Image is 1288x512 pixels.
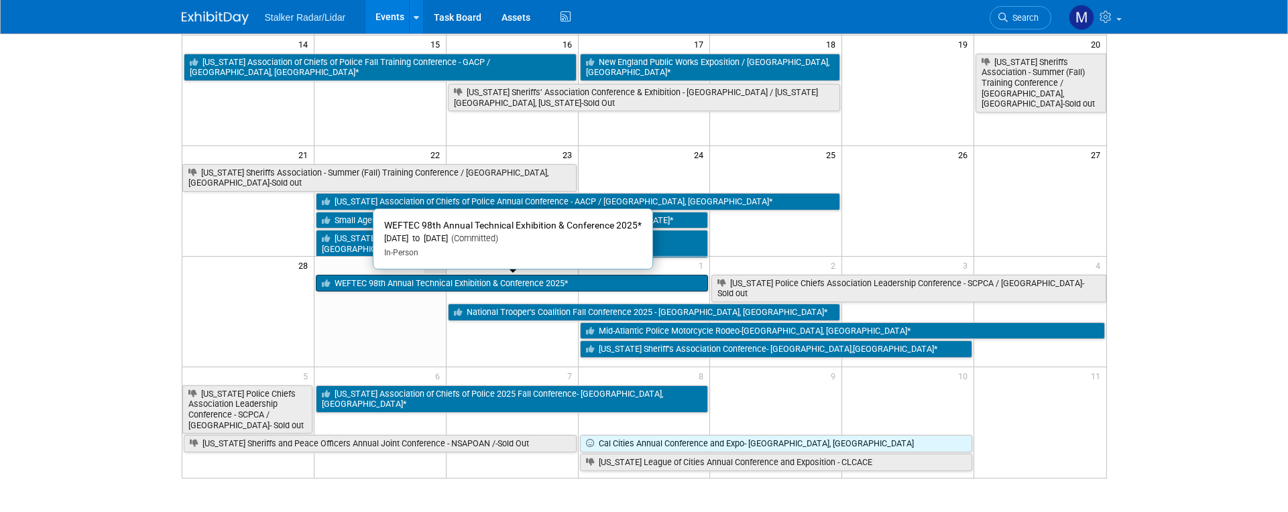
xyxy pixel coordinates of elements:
a: [US_STATE] Association of Chiefs of Police Annual Conference - AACP / [GEOGRAPHIC_DATA], [GEOGRAP... [316,193,840,210]
span: 21 [297,146,314,163]
a: [US_STATE] Sheriff’s Association Conference- [GEOGRAPHIC_DATA],[GEOGRAPHIC_DATA]* [580,340,973,358]
a: [US_STATE] Sheriffs and Peace Officers Annual Joint Conference - NSAPOAN /-Sold Out [184,435,577,452]
span: Stalker Radar/Lidar [265,12,346,23]
a: [US_STATE] Sheriffs Association - Summer (Fall) Training Conference / [GEOGRAPHIC_DATA], [GEOGRAP... [976,54,1106,113]
span: Search [1008,13,1039,23]
a: [US_STATE] League of Cities Annual Conference and Exposition - CLCACE [580,454,973,471]
span: 20 [1090,36,1106,52]
span: In-Person [384,248,418,257]
span: 14 [297,36,314,52]
span: 8 [697,367,709,384]
span: 23 [561,146,578,163]
span: 28 [297,257,314,273]
a: Mid-Atlantic Police Motorcycle Rodeo-[GEOGRAPHIC_DATA], [GEOGRAPHIC_DATA]* [580,322,1105,340]
a: [US_STATE] Association of Chiefs of Police Fall Training Conference - GACP / [GEOGRAPHIC_DATA], [... [184,54,577,81]
a: [US_STATE] Sheriffs’ Association Annual Conference - [GEOGRAPHIC_DATA] / [GEOGRAPHIC_DATA][PERSON... [316,230,709,257]
a: [US_STATE] Association of Chiefs of Police 2025 Fall Conference- [GEOGRAPHIC_DATA], [GEOGRAPHIC_D... [316,385,709,413]
a: [US_STATE] Police Chiefs Association Leadership Conference - SCPCA / [GEOGRAPHIC_DATA]- Sold out [711,275,1106,302]
span: 9 [829,367,841,384]
div: [DATE] to [DATE] [384,233,642,245]
img: Mark LaChapelle [1069,5,1094,30]
a: [US_STATE] Sheriffs Association - Summer (Fall) Training Conference / [GEOGRAPHIC_DATA], [GEOGRAP... [182,164,577,192]
span: 7 [566,367,578,384]
span: 17 [693,36,709,52]
span: 3 [961,257,974,273]
span: 1 [697,257,709,273]
span: 6 [434,367,446,384]
a: New England Public Works Exposition / [GEOGRAPHIC_DATA], [GEOGRAPHIC_DATA]* [580,54,841,81]
span: 27 [1090,146,1106,163]
a: [US_STATE] Sheriffs’ Association Conference & Exhibition - [GEOGRAPHIC_DATA] / [US_STATE][GEOGRAP... [448,84,841,111]
span: 11 [1090,367,1106,384]
span: WEFTEC 98th Annual Technical Exhibition & Conference 2025* [384,220,642,231]
span: 25 [825,146,841,163]
a: National Trooper’s Coalition Fall Conference 2025 - [GEOGRAPHIC_DATA], [GEOGRAPHIC_DATA]* [448,304,841,321]
span: 19 [957,36,974,52]
span: (Committed) [448,233,498,243]
a: Small Agency Development & Recruitment Conference- [GEOGRAPHIC_DATA], [US_STATE]* [316,212,709,229]
a: Search [990,6,1051,29]
a: [US_STATE] Police Chiefs Association Leadership Conference - SCPCA / [GEOGRAPHIC_DATA]- Sold out [182,385,312,434]
a: WEFTEC 98th Annual Technical Exhibition & Conference 2025* [316,275,709,292]
img: ExhibitDay [182,11,249,25]
a: Cal Cities Annual Conference and Expo- [GEOGRAPHIC_DATA], [GEOGRAPHIC_DATA] [580,435,973,452]
span: 26 [957,146,974,163]
span: 16 [561,36,578,52]
span: 2 [829,257,841,273]
span: 15 [429,36,446,52]
span: 5 [302,367,314,384]
span: 24 [693,146,709,163]
span: 18 [825,36,841,52]
span: 10 [957,367,974,384]
span: 22 [429,146,446,163]
span: 4 [1094,257,1106,273]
